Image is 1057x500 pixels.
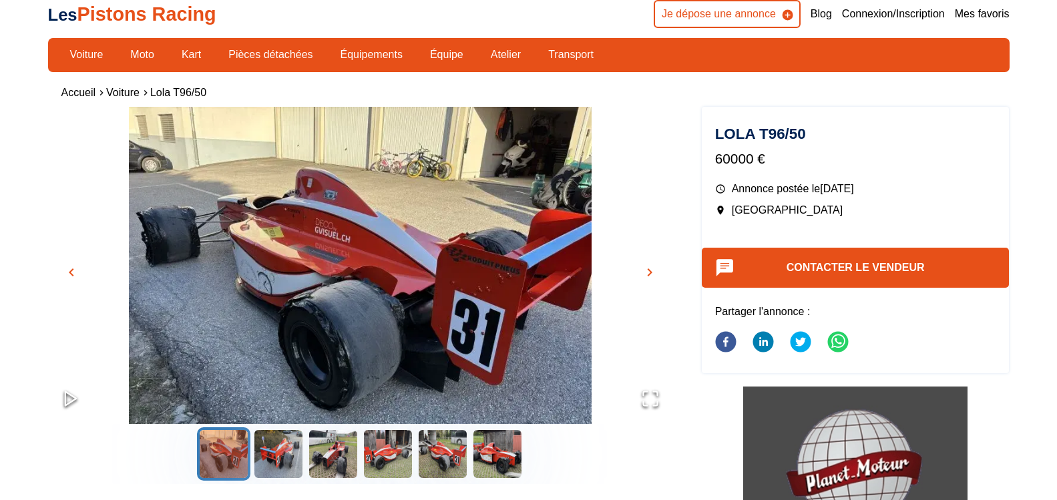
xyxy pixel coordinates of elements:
[306,427,360,481] button: Go to Slide 3
[48,427,673,481] div: Thumbnail Navigation
[790,323,811,363] button: twitter
[471,427,524,481] button: Go to Slide 6
[540,43,602,66] a: Transport
[48,5,77,24] span: Les
[955,7,1010,21] a: Mes favoris
[220,43,321,66] a: Pièces détachées
[642,264,658,280] span: chevron_right
[715,127,996,142] h1: Lola t96/50
[61,262,81,282] button: chevron_left
[61,43,112,66] a: Voiture
[48,3,216,25] a: LesPistons Racing
[715,304,996,319] p: Partager l'annonce :
[48,107,673,424] div: Go to Slide 1
[416,427,469,481] button: Go to Slide 5
[48,107,673,454] img: image
[842,7,945,21] a: Connexion/Inscription
[628,376,673,424] button: Open Fullscreen
[122,43,163,66] a: Moto
[702,248,1010,288] button: Contacter le vendeur
[106,87,140,98] a: Voiture
[61,87,96,98] a: Accueil
[173,43,210,66] a: Kart
[753,323,774,363] button: linkedin
[252,427,305,481] button: Go to Slide 2
[48,376,93,424] button: Play or Pause Slideshow
[715,323,736,363] button: facebook
[715,182,996,196] p: Annonce postée le [DATE]
[827,323,849,363] button: whatsapp
[332,43,411,66] a: Équipements
[421,43,472,66] a: Équipe
[787,262,925,273] a: Contacter le vendeur
[715,149,996,168] p: 60000 €
[482,43,530,66] a: Atelier
[197,427,250,481] button: Go to Slide 1
[640,262,660,282] button: chevron_right
[150,87,206,98] a: Lola t96/50
[361,427,415,481] button: Go to Slide 4
[63,264,79,280] span: chevron_left
[715,203,996,218] p: [GEOGRAPHIC_DATA]
[811,7,832,21] a: Blog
